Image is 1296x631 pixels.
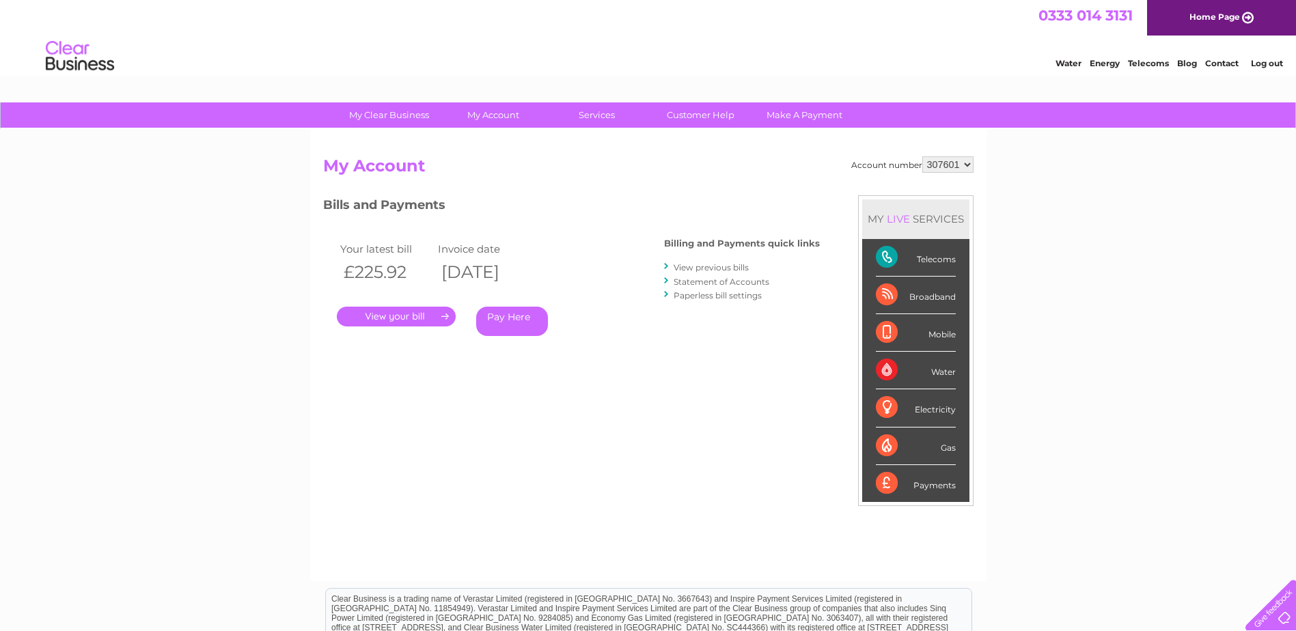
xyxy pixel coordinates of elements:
[644,102,757,128] a: Customer Help
[1128,58,1169,68] a: Telecoms
[876,239,956,277] div: Telecoms
[323,195,820,219] h3: Bills and Payments
[1177,58,1197,68] a: Blog
[884,212,913,225] div: LIVE
[333,102,445,128] a: My Clear Business
[45,36,115,77] img: logo.png
[851,156,974,173] div: Account number
[337,240,435,258] td: Your latest bill
[435,240,533,258] td: Invoice date
[337,258,435,286] th: £225.92
[435,258,533,286] th: [DATE]
[323,156,974,182] h2: My Account
[664,238,820,249] h4: Billing and Payments quick links
[1090,58,1120,68] a: Energy
[1251,58,1283,68] a: Log out
[674,277,769,287] a: Statement of Accounts
[876,427,956,465] div: Gas
[748,102,861,128] a: Make A Payment
[437,102,549,128] a: My Account
[540,102,653,128] a: Services
[876,389,956,427] div: Electricity
[876,352,956,389] div: Water
[326,8,971,66] div: Clear Business is a trading name of Verastar Limited (registered in [GEOGRAPHIC_DATA] No. 3667643...
[337,307,456,326] a: .
[862,199,969,238] div: MY SERVICES
[876,277,956,314] div: Broadband
[1205,58,1239,68] a: Contact
[1056,58,1081,68] a: Water
[674,262,749,272] a: View previous bills
[674,290,762,300] a: Paperless bill settings
[876,465,956,502] div: Payments
[876,314,956,352] div: Mobile
[1038,7,1133,24] a: 0333 014 3131
[476,307,548,336] a: Pay Here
